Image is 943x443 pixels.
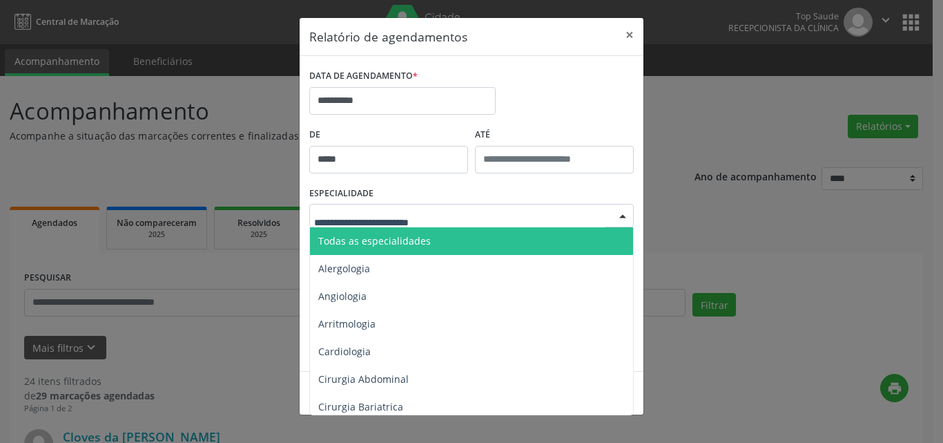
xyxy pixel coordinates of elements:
label: De [309,124,468,146]
span: Alergologia [318,262,370,275]
span: Todas as especialidades [318,234,431,247]
span: Cirurgia Bariatrica [318,400,403,413]
span: Angiologia [318,290,367,303]
label: ATÉ [475,124,634,146]
label: DATA DE AGENDAMENTO [309,66,418,87]
button: Close [616,18,643,52]
label: ESPECIALIDADE [309,183,373,205]
span: Cardiologia [318,345,371,358]
span: Cirurgia Abdominal [318,373,409,386]
h5: Relatório de agendamentos [309,28,467,46]
span: Arritmologia [318,317,376,330]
